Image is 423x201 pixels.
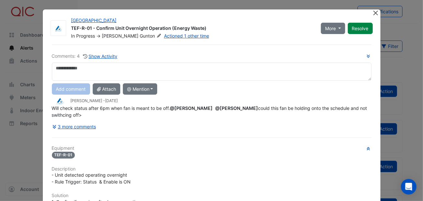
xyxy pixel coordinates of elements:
span: -> [97,33,101,39]
span: - Unit detected operating overnight - Rule Trigger: Status & Enable is ON [52,172,131,184]
button: Attach [93,83,120,95]
button: Resolve [348,23,373,34]
div: Open Intercom Messenger [401,179,417,195]
h6: Solution [52,193,371,198]
span: TEF-R-01 [52,152,75,159]
span: mastill@airmaster.com.au [Airmaster Australia] [216,105,258,111]
div: Comments: 4 [52,53,118,60]
span: Will check status after 6pm when fan is meant to be off. could this fan be holding onto the sched... [52,105,369,118]
button: Show Activity [83,53,118,60]
h6: Description [52,166,371,172]
span: wgunton@airmaster.com.au [Airmaster Australia] [170,105,213,111]
span: Gunton [140,33,163,39]
button: 3 more comments [52,121,97,132]
img: Airmaster Australia [51,25,66,32]
button: @ Mention [123,83,158,95]
button: Close [372,9,379,16]
button: More [321,23,345,34]
span: 2025-08-20 10:16:19 [105,98,118,103]
img: Airmaster Australia [52,98,68,105]
small: [PERSON_NAME] - [71,98,118,104]
span: More [325,25,336,32]
a: Actioned 1 other time [164,33,209,39]
h6: Equipment [52,146,371,151]
span: In Progress [71,33,95,39]
div: TEF-R-01 - Confirm Unit Overnight Operation (Energy Waste) [71,25,313,33]
span: [PERSON_NAME] [102,33,139,39]
a: [GEOGRAPHIC_DATA] [71,18,117,23]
